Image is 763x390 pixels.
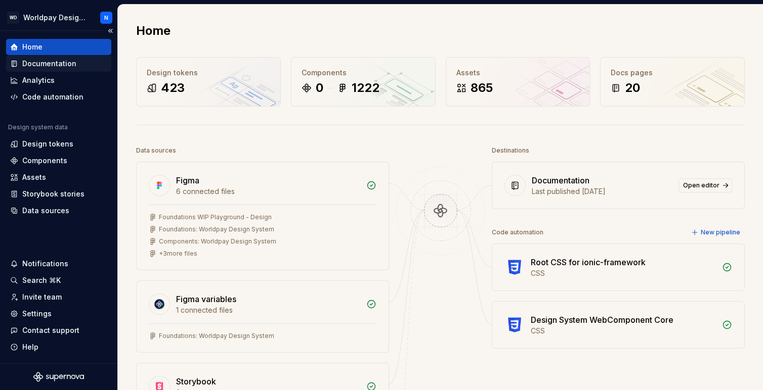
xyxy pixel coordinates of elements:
[6,186,111,202] a: Storybook stories
[532,186,672,197] div: Last published [DATE]
[22,172,46,182] div: Assets
[22,139,73,149] div: Design tokens
[176,305,360,315] div: 1 connected files
[688,225,745,239] button: New pipeline
[136,162,389,270] a: Figma6 connected filesFoundations WIP Playground - DesignFoundations: Worldpay Design SystemCompo...
[159,332,274,340] div: Foundations: Worldpay Design System
[159,250,197,258] div: + 3 more files
[159,237,276,246] div: Components: Worldpay Design System
[679,178,732,192] a: Open editor
[22,189,84,199] div: Storybook stories
[492,143,529,158] div: Destinations
[531,268,716,278] div: CSS
[161,80,185,96] div: 423
[316,80,323,96] div: 0
[531,314,673,326] div: Design System WebComponent Core
[302,68,425,78] div: Components
[531,326,716,336] div: CSS
[22,309,52,319] div: Settings
[352,80,379,96] div: 1222
[446,57,590,107] a: Assets865
[625,80,640,96] div: 20
[600,57,745,107] a: Docs pages20
[136,57,281,107] a: Design tokens423
[103,24,117,38] button: Collapse sidebar
[6,72,111,88] a: Analytics
[2,7,115,28] button: WDWorldpay Design SystemN
[33,372,84,382] svg: Supernova Logo
[136,23,171,39] h2: Home
[6,136,111,152] a: Design tokens
[136,143,176,158] div: Data sources
[22,342,38,352] div: Help
[159,213,272,221] div: Foundations WIP Playground - Design
[6,256,111,272] button: Notifications
[492,225,543,239] div: Code automation
[6,39,111,55] a: Home
[23,13,88,23] div: Worldpay Design System
[7,12,19,24] div: WD
[683,181,719,189] span: Open editor
[456,68,580,78] div: Assets
[22,206,69,216] div: Data sources
[176,375,216,387] div: Storybook
[701,228,740,236] span: New pipeline
[531,256,646,268] div: Root CSS for ionic-framework
[532,174,589,186] div: Documentation
[22,259,68,269] div: Notifications
[104,14,108,22] div: N
[22,42,43,52] div: Home
[22,292,62,302] div: Invite team
[22,92,83,102] div: Code automation
[136,280,389,353] a: Figma variables1 connected filesFoundations: Worldpay Design System
[22,156,67,166] div: Components
[6,306,111,322] a: Settings
[6,153,111,169] a: Components
[176,293,236,305] div: Figma variables
[8,123,68,131] div: Design system data
[22,59,76,69] div: Documentation
[6,339,111,355] button: Help
[6,322,111,338] button: Contact support
[22,75,55,85] div: Analytics
[159,225,274,233] div: Foundations: Worldpay Design System
[22,275,61,285] div: Search ⌘K
[291,57,436,107] a: Components01222
[147,68,270,78] div: Design tokens
[22,325,79,335] div: Contact support
[6,289,111,305] a: Invite team
[6,272,111,288] button: Search ⌘K
[176,174,199,186] div: Figma
[471,80,493,96] div: 865
[6,89,111,105] a: Code automation
[6,56,111,72] a: Documentation
[6,203,111,219] a: Data sources
[6,169,111,185] a: Assets
[176,186,360,197] div: 6 connected files
[611,68,734,78] div: Docs pages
